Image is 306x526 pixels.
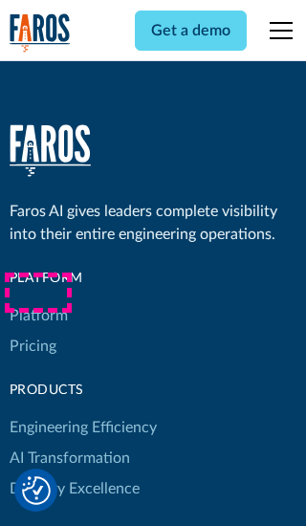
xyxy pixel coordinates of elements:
[10,200,297,246] div: Faros AI gives leaders complete visibility into their entire engineering operations.
[10,13,71,53] img: Logo of the analytics and reporting company Faros.
[258,8,296,54] div: menu
[10,13,71,53] a: home
[10,124,91,177] img: Faros Logo White
[10,381,157,401] div: products
[10,443,130,473] a: AI Transformation
[10,124,91,177] a: home
[22,476,51,505] img: Revisit consent button
[10,300,68,331] a: Platform
[10,331,56,362] a: Pricing
[10,269,157,289] div: Platform
[10,473,140,504] a: Delivery Excellence
[135,11,247,51] a: Get a demo
[22,476,51,505] button: Cookie Settings
[10,412,157,443] a: Engineering Efficiency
